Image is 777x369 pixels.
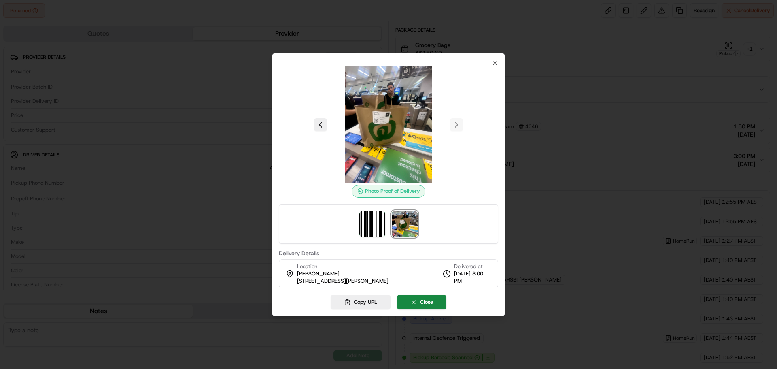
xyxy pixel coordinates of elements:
img: photo_proof_of_delivery image [392,211,418,237]
label: Delivery Details [279,250,498,256]
div: Photo Proof of Delivery [352,185,425,198]
button: Copy URL [331,295,391,309]
span: Location [297,263,317,270]
img: photo_proof_of_delivery image [330,66,447,183]
span: Delivered at [454,263,491,270]
img: barcode_scan_on_pickup image [359,211,385,237]
span: [STREET_ADDRESS][PERSON_NAME] [297,277,388,285]
span: [PERSON_NAME] [297,270,340,277]
span: [DATE] 3:00 PM [454,270,491,285]
button: Close [397,295,446,309]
